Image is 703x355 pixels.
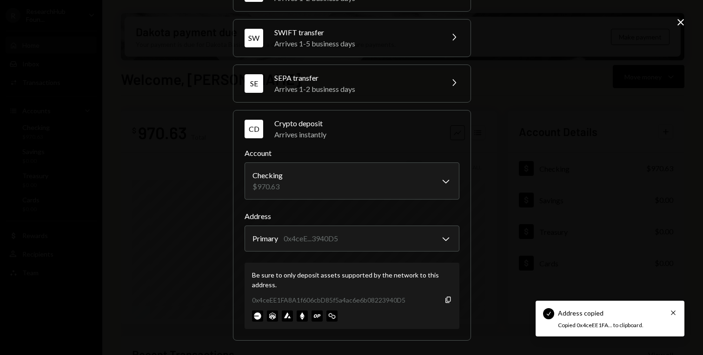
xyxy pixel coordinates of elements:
button: SWSWIFT transferArrives 1-5 business days [233,19,471,57]
img: optimism-mainnet [312,310,323,322]
img: polygon-mainnet [326,310,338,322]
img: arbitrum-mainnet [267,310,278,322]
label: Address [245,211,459,222]
div: SWIFT transfer [274,27,437,38]
div: 0x4ceE...3940D5 [284,233,338,244]
div: SW [245,29,263,47]
div: Arrives instantly [274,129,459,140]
button: SESEPA transferArrives 1-2 business days [233,65,471,102]
img: avalanche-mainnet [282,310,293,322]
div: Be sure to only deposit assets supported by the network to this address. [252,270,452,290]
div: Address copied [558,308,604,318]
button: Account [245,162,459,200]
button: Address [245,226,459,252]
div: SE [245,74,263,93]
div: SEPA transfer [274,72,437,84]
div: CD [245,120,263,138]
img: ethereum-mainnet [297,310,308,322]
div: CDCrypto depositArrives instantly [245,148,459,329]
div: Crypto deposit [274,118,459,129]
div: Arrives 1-2 business days [274,84,437,95]
button: CDCrypto depositArrives instantly [233,110,471,148]
label: Account [245,148,459,159]
div: Arrives 1-5 business days [274,38,437,49]
div: Copied 0x4ceEE1FA... to clipboard. [558,322,657,329]
img: base-mainnet [252,310,263,322]
div: 0x4ceEE1FA8A1f606cbD85f5a4ac6e6b08223940D5 [252,295,405,305]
